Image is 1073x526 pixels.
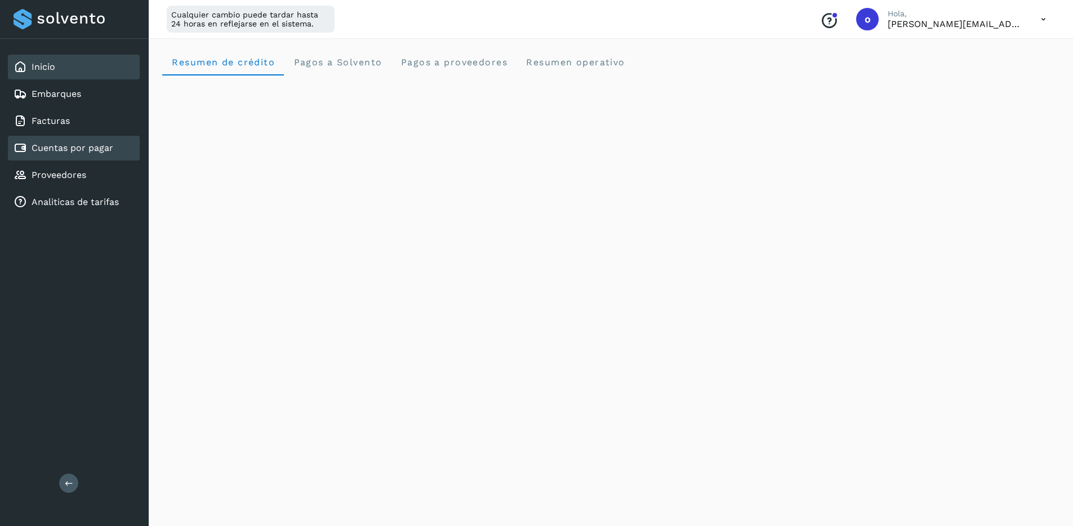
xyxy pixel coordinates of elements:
[400,57,507,68] span: Pagos a proveedores
[8,55,140,79] div: Inicio
[167,6,335,33] div: Cualquier cambio puede tardar hasta 24 horas en reflejarse en el sistema.
[32,170,86,180] a: Proveedores
[32,61,55,72] a: Inicio
[888,19,1023,29] p: oscar@solvento.mx
[8,109,140,133] div: Facturas
[888,9,1023,19] p: Hola,
[8,163,140,188] div: Proveedores
[32,197,119,207] a: Analiticas de tarifas
[526,57,625,68] span: Resumen operativo
[8,136,140,161] div: Cuentas por pagar
[32,142,113,153] a: Cuentas por pagar
[171,57,275,68] span: Resumen de crédito
[32,115,70,126] a: Facturas
[8,82,140,106] div: Embarques
[293,57,382,68] span: Pagos a Solvento
[32,88,81,99] a: Embarques
[8,190,140,215] div: Analiticas de tarifas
